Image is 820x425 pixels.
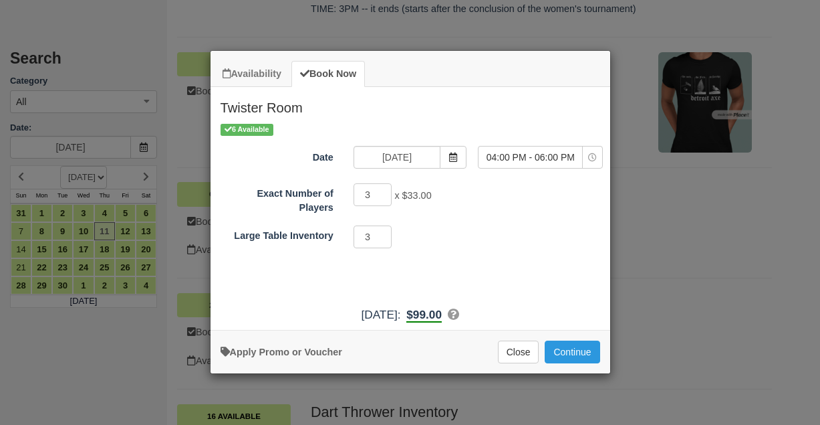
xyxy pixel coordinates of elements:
input: Large Table Inventory [354,226,392,248]
label: Date [211,146,344,165]
input: Exact Number of Players [354,183,392,206]
a: Apply Voucher [221,347,342,357]
a: Availability [214,61,290,87]
label: Large Table Inventory [211,224,344,243]
span: 6 Available [221,124,273,135]
button: Close [498,341,539,363]
h2: Twister Room [211,87,610,122]
span: x $33.00 [394,190,431,201]
a: Book Now [291,61,365,87]
div: Item Modal [211,87,610,323]
div: : [211,307,610,323]
label: Exact Number of Players [211,182,344,214]
button: Add to Booking [545,341,599,363]
span: [DATE] [361,308,397,321]
b: $99.00 [406,308,442,323]
span: 04:00 PM - 06:00 PM [479,151,582,164]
